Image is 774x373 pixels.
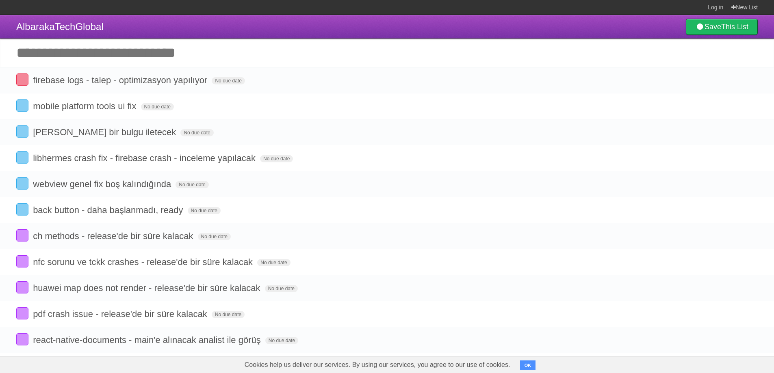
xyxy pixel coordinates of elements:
label: Done [16,73,28,86]
label: Done [16,281,28,293]
label: Done [16,307,28,319]
a: SaveThis List [686,19,758,35]
label: Done [16,125,28,138]
span: mobile platform tools ui fix [33,101,138,111]
span: ch methods - release'de bir süre kalacak [33,231,195,241]
span: react-native-documents - main'e alınacak analist ile görüş [33,335,263,345]
label: Done [16,255,28,267]
span: No due date [212,77,245,84]
button: OK [520,360,536,370]
label: Done [16,177,28,190]
span: No due date [176,181,208,188]
span: No due date [141,103,174,110]
label: Done [16,99,28,112]
span: libhermes crash fix - firebase crash - inceleme yapılacak [33,153,258,163]
label: Done [16,203,28,216]
span: webview genel fix boş kalındığında [33,179,173,189]
span: No due date [265,285,298,292]
span: No due date [260,155,293,162]
span: No due date [257,259,290,266]
label: Done [16,151,28,164]
span: huawei map does not render - release'de bir süre kalacak [33,283,262,293]
span: No due date [212,311,245,318]
label: Done [16,333,28,345]
span: No due date [198,233,231,240]
span: [PERSON_NAME] bir bulgu iletecek [33,127,178,137]
span: No due date [188,207,221,214]
span: AlbarakaTechGlobal [16,21,104,32]
label: Done [16,229,28,241]
span: firebase logs - talep - optimizasyon yapılıyor [33,75,209,85]
span: nfc sorunu ve tckk crashes - release'de bir süre kalacak [33,257,255,267]
span: back button - daha başlanmadı, ready [33,205,185,215]
span: pdf crash issue - release'de bir süre kalacak [33,309,209,319]
b: This List [721,23,748,31]
span: No due date [265,337,298,344]
span: Cookies help us deliver our services. By using our services, you agree to our use of cookies. [236,357,518,373]
span: No due date [180,129,213,136]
